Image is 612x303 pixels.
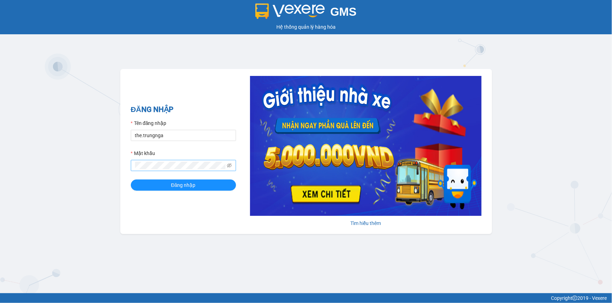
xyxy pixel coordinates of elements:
span: Đăng nhập [171,181,196,189]
a: GMS [255,10,357,16]
span: copyright [572,296,577,301]
div: Tìm hiểu thêm [250,219,482,227]
div: Hệ thống quản lý hàng hóa [2,23,610,31]
h2: ĐĂNG NHẬP [131,104,236,115]
button: Đăng nhập [131,179,236,191]
img: banner-0 [250,76,482,216]
img: logo 2 [255,3,325,19]
span: GMS [330,5,357,18]
input: Tên đăng nhập [131,130,236,141]
span: eye-invisible [227,163,232,168]
label: Tên đăng nhập [131,119,167,127]
div: Copyright 2019 - Vexere [5,294,607,302]
input: Mật khẩu [135,162,226,169]
label: Mật khẩu [131,149,155,157]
